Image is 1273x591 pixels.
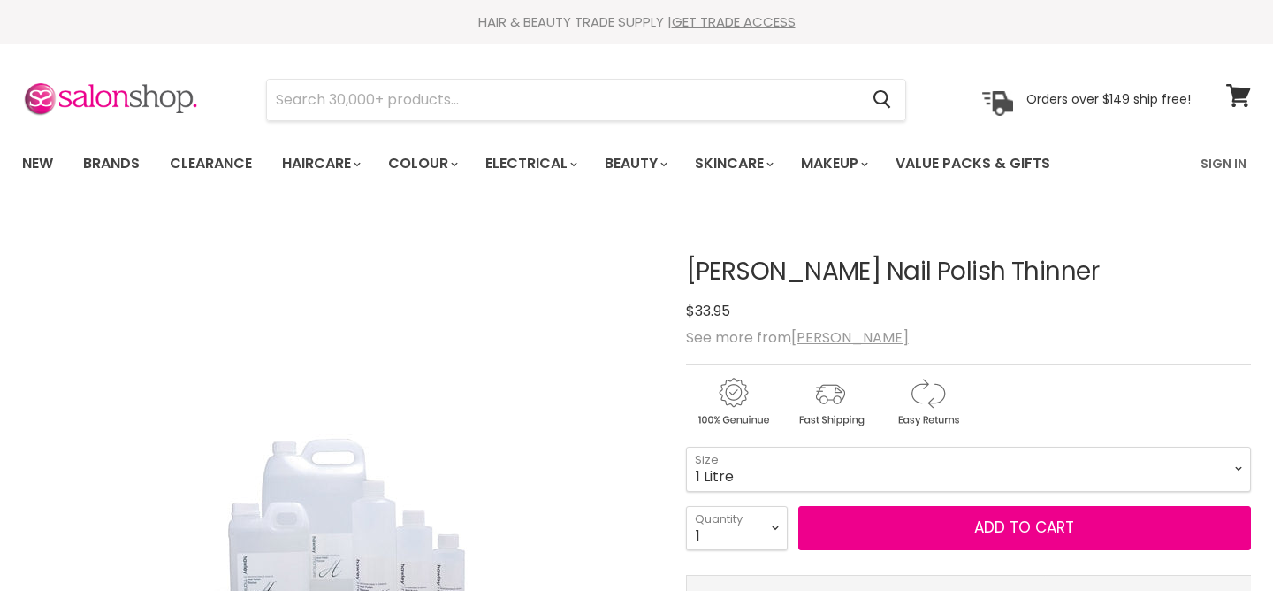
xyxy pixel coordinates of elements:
[686,506,788,550] select: Quantity
[686,258,1251,286] h1: [PERSON_NAME] Nail Polish Thinner
[9,145,66,182] a: New
[375,145,469,182] a: Colour
[783,375,877,429] img: shipping.gif
[156,145,265,182] a: Clearance
[686,375,780,429] img: genuine.gif
[269,145,371,182] a: Haircare
[9,138,1127,189] ul: Main menu
[1190,145,1257,182] a: Sign In
[880,375,974,429] img: returns.gif
[672,12,796,31] a: GET TRADE ACCESS
[266,79,906,121] form: Product
[682,145,784,182] a: Skincare
[798,506,1251,550] button: Add to cart
[70,145,153,182] a: Brands
[791,327,909,348] a: [PERSON_NAME]
[591,145,678,182] a: Beauty
[686,301,730,321] span: $33.95
[472,145,588,182] a: Electrical
[686,327,909,348] span: See more from
[974,517,1074,538] span: Add to cart
[267,80,858,120] input: Search
[788,145,879,182] a: Makeup
[1026,91,1191,107] p: Orders over $149 ship free!
[858,80,905,120] button: Search
[882,145,1063,182] a: Value Packs & Gifts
